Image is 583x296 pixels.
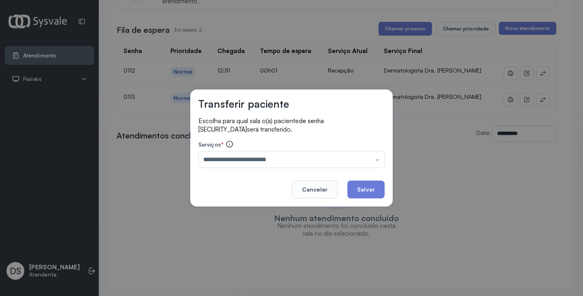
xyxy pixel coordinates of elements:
[292,181,338,198] button: Cancelar
[198,117,385,134] p: Escolha para qual sala o(a) paciente será transferido.
[198,141,221,148] span: Serviços
[198,117,324,133] span: de senha [SECURITY_DATA]
[198,98,289,110] h3: Transferir paciente
[347,181,385,198] button: Salvar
